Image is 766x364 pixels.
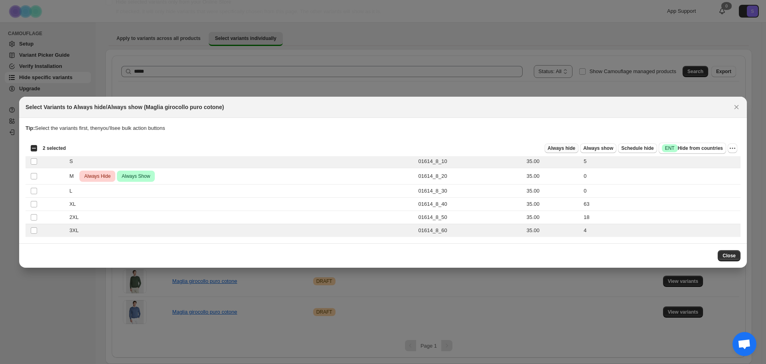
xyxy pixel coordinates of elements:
span: Always Show [120,171,152,181]
h2: Select Variants to Always hide/Always show (Maglia girocollo puro cotone) [26,103,224,111]
td: 01614_8_30 [416,184,524,197]
td: 5 [581,155,740,168]
td: 01614_8_60 [416,224,524,237]
span: 2 selected [43,145,66,151]
td: 35.00 [524,211,581,224]
span: 2XL [69,213,83,221]
td: 35.00 [524,184,581,197]
button: SuccessENTHide from countries [659,143,726,154]
span: Always show [583,145,613,151]
span: Schedule hide [621,145,653,151]
span: Always Hide [83,171,112,181]
td: 35.00 [524,168,581,184]
td: 0 [581,184,740,197]
span: XL [69,200,80,208]
td: 01614_8_50 [416,211,524,224]
span: Always hide [548,145,575,151]
button: Always show [580,143,616,153]
button: Close [718,250,740,261]
td: 01614_8_20 [416,168,524,184]
td: 35.00 [524,197,581,211]
td: 35.00 [524,224,581,237]
button: More actions [728,143,737,153]
td: 4 [581,224,740,237]
span: S [69,157,77,165]
span: 3XL [69,227,83,235]
span: Close [723,253,736,259]
a: Aprire la chat [732,332,756,356]
td: 63 [581,197,740,211]
span: L [69,187,77,195]
span: ENT [665,145,675,151]
span: M [69,172,78,180]
td: 01614_8_40 [416,197,524,211]
button: Schedule hide [618,143,657,153]
p: Select the variants first, then you'll see bulk action buttons [26,124,740,132]
button: Always hide [545,143,578,153]
td: 01614_8_10 [416,155,524,168]
td: 0 [581,168,740,184]
strong: Tip: [26,125,35,131]
button: Close [731,101,742,113]
td: 35.00 [524,155,581,168]
span: Hide from countries [662,144,723,152]
td: 18 [581,211,740,224]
